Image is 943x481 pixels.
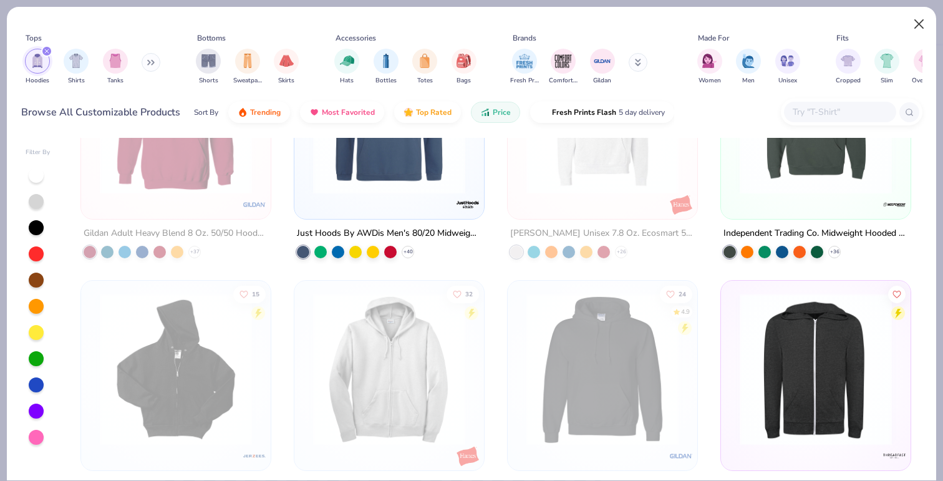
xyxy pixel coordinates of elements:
[836,32,849,44] div: Fits
[228,102,290,123] button: Trending
[471,102,520,123] button: Price
[515,52,534,70] img: Fresh Prints Image
[322,107,375,117] span: Most Favorited
[201,54,216,68] img: Shorts Image
[94,42,258,194] img: 01756b78-01f6-4cc6-8d8a-3c30c1a0c8ac
[64,49,89,85] div: filter for Shirts
[26,76,49,85] span: Hoodies
[679,291,686,297] span: 24
[510,76,539,85] span: Fresh Prints
[539,107,549,117] img: flash.gif
[530,102,674,123] button: Fresh Prints Flash5 day delivery
[912,76,940,85] span: Oversized
[699,76,721,85] span: Women
[590,49,615,85] div: filter for Gildan
[94,293,258,445] img: 966b1829-d788-4978-b8c7-8fea349d0687
[103,49,128,85] div: filter for Tanks
[416,107,452,117] span: Top Rated
[472,293,636,445] img: 22b153ff-d651-4a3e-ba52-61246ce3ae9b
[912,49,940,85] div: filter for Oversized
[404,248,413,255] span: + 40
[493,107,511,117] span: Price
[300,102,384,123] button: Most Favorited
[278,76,294,85] span: Skirts
[660,285,692,303] button: Like
[465,291,473,297] span: 32
[684,293,849,445] img: 1310f9df-ba90-4f24-9bb0-edde08d34145
[417,76,433,85] span: Totes
[69,54,84,68] img: Shirts Image
[510,225,695,241] div: [PERSON_NAME] Unisex 7.8 Oz. Ecosmart 50/50 Pullover Hooded Sweatshirt
[669,443,694,468] img: Gildan logo
[375,76,397,85] span: Bottles
[334,49,359,85] div: filter for Hats
[907,12,931,36] button: Close
[919,54,933,68] img: Oversized Image
[238,107,248,117] img: trending.gif
[26,32,42,44] div: Tops
[107,76,123,85] span: Tanks
[455,192,480,216] img: Just Hoods By AWDis logo
[791,105,887,119] input: Try "T-Shirt"
[190,248,200,255] span: + 37
[549,76,578,85] span: Comfort Colors
[520,42,685,194] img: fe3aba7b-4693-4b3e-ab95-a32d4261720b
[194,107,218,118] div: Sort By
[554,52,573,70] img: Comfort Colors Image
[196,49,221,85] div: filter for Shorts
[836,76,861,85] span: Cropped
[742,76,755,85] span: Men
[103,49,128,85] button: filter button
[242,192,267,216] img: Gildan logo
[733,42,898,194] img: 3644f833-5bb2-4f83-981f-b4a4ab244a55
[307,293,472,445] img: 5fe639e1-b042-4589-8615-dcdc8070905d
[25,49,50,85] div: filter for Hoodies
[109,54,122,68] img: Tanks Image
[888,285,906,303] button: Like
[881,443,906,468] img: Threadfast Apparel logo
[549,49,578,85] button: filter button
[593,76,611,85] span: Gildan
[912,49,940,85] button: filter button
[336,32,376,44] div: Accessories
[197,32,226,44] div: Bottoms
[374,49,399,85] div: filter for Bottles
[64,49,89,85] button: filter button
[394,102,461,123] button: Top Rated
[510,49,539,85] div: filter for Fresh Prints
[510,49,539,85] button: filter button
[778,76,797,85] span: Unisex
[241,54,254,68] img: Sweatpants Image
[775,49,800,85] button: filter button
[780,54,795,68] img: Unisex Image
[340,76,354,85] span: Hats
[196,49,221,85] button: filter button
[590,49,615,85] button: filter button
[233,49,262,85] div: filter for Sweatpants
[233,49,262,85] button: filter button
[452,49,476,85] button: filter button
[379,54,393,68] img: Bottles Image
[616,248,626,255] span: + 26
[447,285,479,303] button: Like
[593,52,612,70] img: Gildan Image
[404,107,413,117] img: TopRated.gif
[455,443,480,468] img: Hanes logo
[552,107,616,117] span: Fresh Prints Flash
[309,107,319,117] img: most_fav.gif
[234,285,266,303] button: Like
[698,32,729,44] div: Made For
[250,107,281,117] span: Trending
[513,32,536,44] div: Brands
[742,54,755,68] img: Men Image
[334,49,359,85] button: filter button
[412,49,437,85] button: filter button
[697,49,722,85] div: filter for Women
[25,49,50,85] button: filter button
[874,49,899,85] div: filter for Slim
[841,54,855,68] img: Cropped Image
[697,49,722,85] button: filter button
[297,225,481,241] div: Just Hoods By AWDis Men's 80/20 Midweight College Hooded Sweatshirt
[274,49,299,85] div: filter for Skirts
[374,49,399,85] button: filter button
